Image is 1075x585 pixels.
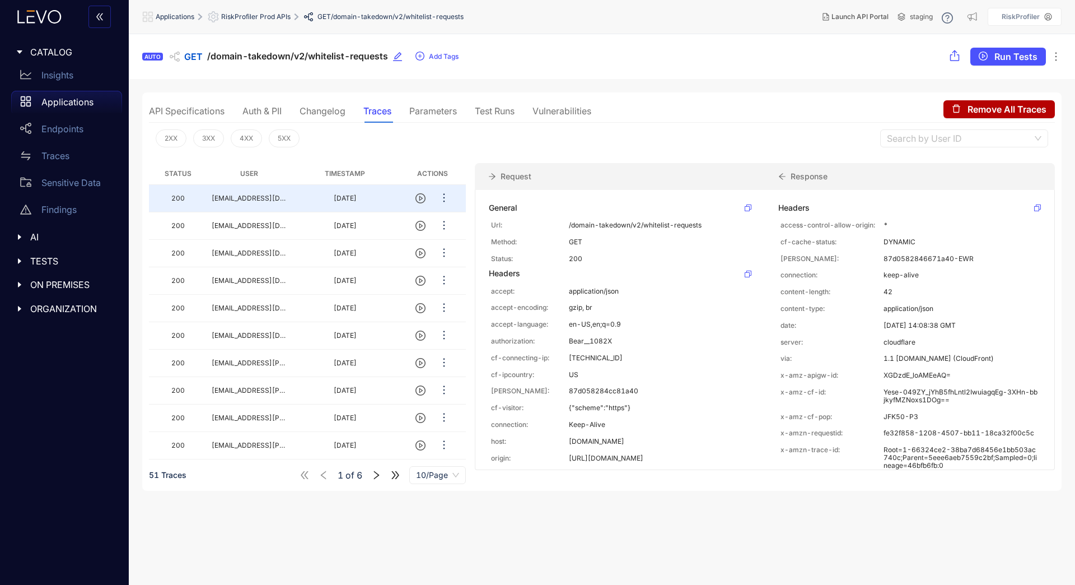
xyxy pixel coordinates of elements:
[415,221,426,231] span: play-circle
[415,248,426,258] span: play-circle
[231,129,262,147] button: 4XX
[149,350,207,377] td: 200
[415,358,426,368] span: play-circle
[399,163,466,185] th: Actions
[415,382,433,400] button: play-circle
[415,217,433,235] button: play-circle
[149,470,186,480] span: 51 Traces
[438,220,450,233] span: ellipsis
[415,386,426,396] span: play-circle
[212,276,328,285] span: [EMAIL_ADDRESS][DOMAIN_NAME]
[438,437,450,454] button: ellipsis
[780,429,884,437] p: x-amzn-requestid:
[780,413,884,421] p: x-amz-cf-pop:
[212,441,383,449] span: [EMAIL_ADDRESS][PERSON_NAME][DOMAIN_NAME]
[156,129,186,147] button: 2XX
[30,232,113,242] span: AI
[415,189,433,207] button: play-circle
[221,13,291,21] span: RiskProfiler Prod APIs
[371,470,381,480] span: right
[415,193,426,203] span: play-circle
[438,302,450,315] span: ellipsis
[569,321,750,328] p: en-US,en;q=0.9
[884,255,1038,263] p: 87d0582846671a40-EWR
[415,440,426,451] span: play-circle
[11,64,122,91] a: Insights
[30,256,113,266] span: TESTS
[30,304,113,314] span: ORGANIZATION
[11,145,122,171] a: Traces
[438,247,450,260] span: ellipsis
[30,280,113,290] span: ON PREMISES
[212,194,328,202] span: [EMAIL_ADDRESS][DOMAIN_NAME]
[438,192,450,205] span: ellipsis
[438,189,450,207] button: ellipsis
[952,104,961,114] span: delete
[212,386,383,394] span: [EMAIL_ADDRESS][PERSON_NAME][DOMAIN_NAME]
[438,409,450,427] button: ellipsis
[20,204,31,215] span: warning
[491,321,568,328] p: accept-language:
[357,470,362,480] span: 6
[156,13,194,21] span: Applications
[334,249,357,257] div: [DATE]
[208,11,221,22] span: setting
[884,238,1038,246] p: DYNAMIC
[41,124,83,134] p: Endpoints
[149,322,207,350] td: 200
[415,52,424,62] span: plus-circle
[149,212,207,240] td: 200
[416,467,459,484] span: 10/Page
[438,272,450,290] button: ellipsis
[334,277,357,285] div: [DATE]
[780,255,884,263] p: [PERSON_NAME]:
[415,299,433,317] button: play-circle
[765,163,1055,190] div: Response
[491,238,568,246] p: Method:
[212,249,328,257] span: [EMAIL_ADDRESS][DOMAIN_NAME]
[149,405,207,432] td: 200
[41,205,77,215] p: Findings
[780,221,884,229] p: access-control-allow-origin:
[88,6,111,28] button: double-left
[438,275,450,287] span: ellipsis
[212,221,328,230] span: [EMAIL_ADDRESS][DOMAIN_NAME]
[334,387,357,394] div: [DATE]
[212,304,328,312] span: [EMAIL_ADDRESS][DOMAIN_NAME]
[207,51,388,62] span: /domain-takedown/v2/whitelist-requests
[884,355,1038,363] p: 1.1 [DOMAIN_NAME] (CloudFront)
[884,388,1038,404] p: Yese-049ZY_jYhB5fhLntl2IwuiagqEg-3XHn-bbjkyfMZNoxs1DOg==
[7,297,122,321] div: ORGANIZATION
[149,377,207,405] td: 200
[780,238,884,246] p: cf-cache-status:
[491,404,568,412] p: cf-visitor:
[780,288,884,296] p: content-length:
[884,305,1038,313] p: application/json
[415,331,426,341] span: play-circle
[207,163,291,185] th: User
[438,439,450,452] span: ellipsis
[438,329,450,342] span: ellipsis
[7,40,122,64] div: CATALOG
[780,446,884,469] p: x-amzn-trace-id:
[149,295,207,322] td: 200
[884,322,1038,329] p: [DATE] 14:08:38 GMT
[16,281,24,289] span: caret-right
[780,271,884,279] p: connection:
[11,91,122,118] a: Applications
[1002,13,1040,21] p: RiskProfiler
[438,384,450,397] span: ellipsis
[429,53,459,61] span: Add Tags
[780,372,884,379] p: x-amz-apigw-id:
[415,327,433,345] button: play-circle
[491,255,568,263] p: Status:
[884,413,1038,421] p: JFK50-P3
[569,304,750,312] p: gzip, br
[943,100,1055,118] button: deleteRemove All Traces
[212,359,383,367] span: [EMAIL_ADDRESS][PERSON_NAME][DOMAIN_NAME]
[884,446,1038,469] p: Root=1-66324ce2-38ba7d68456e1bb503ac740c;Parent=5eee6aeb7559c2bf;Sampled=0;lineage=46bfb6fb:0
[491,287,568,295] p: accept:
[392,52,403,62] span: edit
[438,357,450,370] span: ellipsis
[780,355,884,363] p: via:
